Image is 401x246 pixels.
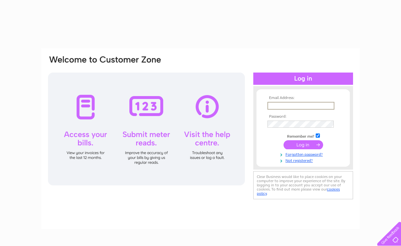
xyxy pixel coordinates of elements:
th: Email Address: [266,96,340,100]
a: Forgotten password? [267,151,340,157]
th: Password: [266,114,340,119]
input: Submit [284,140,323,149]
div: Clear Business would like to place cookies on your computer to improve your experience of the sit... [253,171,353,199]
td: Remember me? [266,133,340,139]
a: Not registered? [267,157,340,163]
a: cookies policy [257,187,340,196]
